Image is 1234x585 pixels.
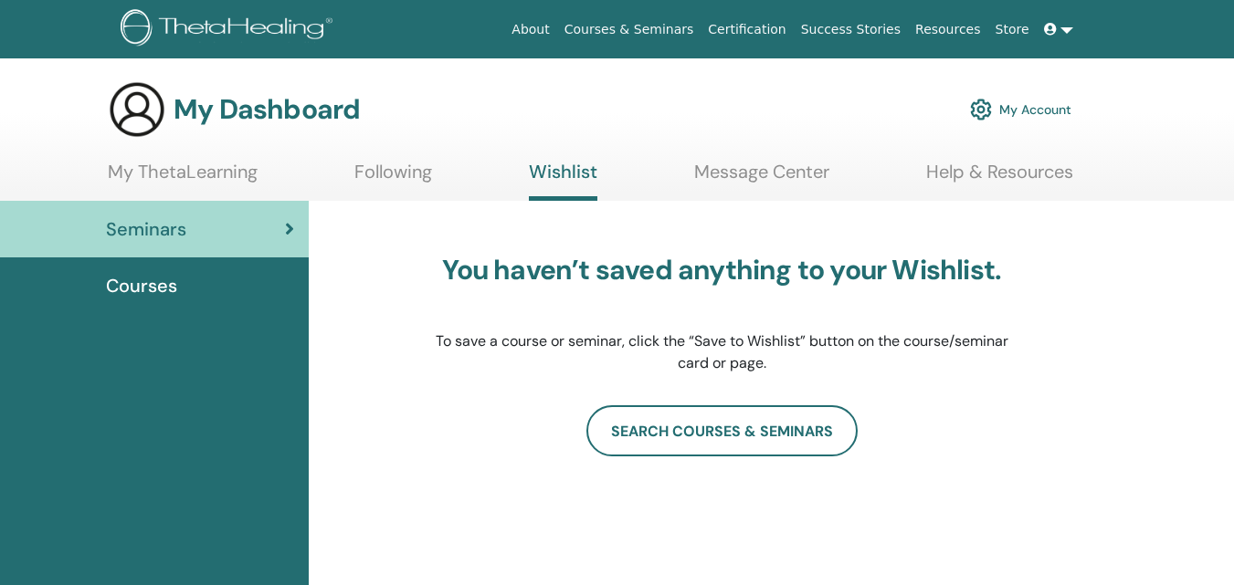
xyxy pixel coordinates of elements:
img: logo.png [121,9,339,50]
a: Success Stories [794,13,908,47]
img: generic-user-icon.jpg [108,80,166,139]
span: Courses [106,272,177,299]
img: cog.svg [970,94,992,125]
a: My ThetaLearning [108,161,258,196]
a: Store [988,13,1037,47]
a: Certification [701,13,793,47]
a: Message Center [694,161,829,196]
a: Help & Resources [926,161,1073,196]
p: To save a course or seminar, click the “Save to Wishlist” button on the course/seminar card or page. [434,330,1009,374]
a: Wishlist [529,161,597,201]
a: Resources [908,13,988,47]
h3: My Dashboard [174,93,360,126]
a: My Account [970,89,1071,130]
span: Seminars [106,215,186,243]
a: search courses & seminars [586,405,858,456]
a: Courses & Seminars [557,13,701,47]
a: About [504,13,556,47]
h3: You haven’t saved anything to your Wishlist. [434,254,1009,287]
a: Following [354,161,432,196]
